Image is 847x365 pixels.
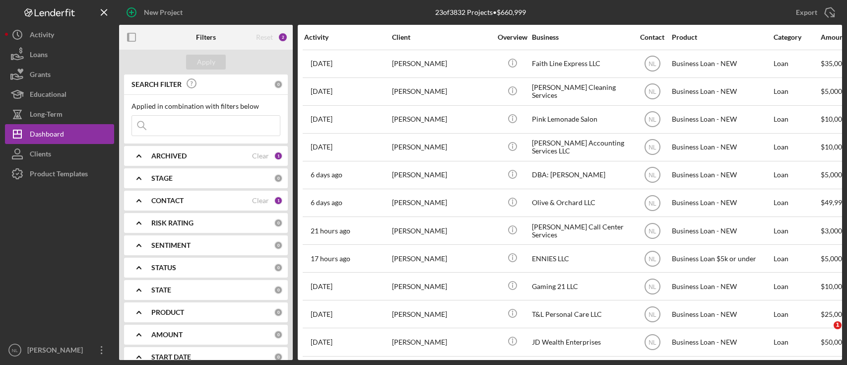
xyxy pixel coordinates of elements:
text: NL [649,311,656,318]
button: Long-Term [5,104,114,124]
button: Apply [186,55,226,70]
button: NL[PERSON_NAME] [5,340,114,360]
b: SEARCH FILTER [131,80,182,88]
div: 0 [274,308,283,317]
div: [PERSON_NAME] [392,134,491,160]
b: RISK RATING [151,219,194,227]
div: [PERSON_NAME] [392,329,491,355]
time: 2025-07-30 14:01 [311,338,332,346]
div: Applied in combination with filters below [131,102,280,110]
div: Business [532,33,631,41]
div: Loan [774,106,820,133]
div: Loan [774,51,820,77]
div: [PERSON_NAME] [392,51,491,77]
b: STATUS [151,264,176,272]
div: Business Loan - NEW [672,162,771,188]
text: NL [649,61,656,68]
div: 1 [274,196,283,205]
div: Pink Lemonade Salon [532,106,631,133]
text: NL [649,339,656,346]
div: [PERSON_NAME] Call Center Services [532,218,631,244]
time: 2025-08-12 18:07 [311,143,332,151]
div: [PERSON_NAME] [392,162,491,188]
time: 2025-08-06 14:55 [311,283,332,291]
text: NL [12,348,18,353]
div: 0 [274,286,283,294]
div: [PERSON_NAME] [392,218,491,244]
b: CONTACT [151,197,184,205]
div: Loan [774,190,820,216]
div: 0 [274,219,283,227]
div: Activity [304,33,391,41]
div: Business Loan - NEW [672,218,771,244]
div: ENNIES LLC [532,245,631,272]
div: [PERSON_NAME] [392,245,491,272]
div: 0 [274,80,283,89]
time: 2025-07-23 22:42 [311,60,332,68]
div: Business Loan - NEW [672,273,771,299]
div: Grants [30,65,51,87]
text: NL [649,255,656,262]
div: Loan [774,78,820,105]
div: Activity [30,25,54,47]
div: DBA: [PERSON_NAME] [532,162,631,188]
iframe: Intercom live chat [813,321,837,345]
div: Contact [634,33,671,41]
b: STATE [151,286,171,294]
button: Product Templates [5,164,114,184]
button: Clients [5,144,114,164]
b: PRODUCT [151,308,184,316]
time: 2025-08-19 00:18 [311,255,350,263]
div: [PERSON_NAME] Accounting Services LLC [532,134,631,160]
text: NL [649,144,656,151]
button: Dashboard [5,124,114,144]
b: ARCHIVED [151,152,187,160]
div: Loan [774,245,820,272]
div: New Project [144,2,183,22]
time: 2025-08-04 20:59 [311,87,332,95]
div: Business Loan - NEW [672,78,771,105]
div: Loan [774,329,820,355]
div: Dashboard [30,124,64,146]
time: 2025-08-13 14:00 [311,171,342,179]
div: Loan [774,301,820,327]
button: New Project [119,2,193,22]
div: Loan [774,162,820,188]
time: 2025-08-18 20:32 [311,227,350,235]
div: 0 [274,330,283,339]
div: [PERSON_NAME] [392,190,491,216]
div: Clear [252,197,269,205]
time: 2025-08-11 21:02 [311,115,332,123]
div: 23 of 3832 Projects • $660,999 [435,8,526,16]
button: Loans [5,45,114,65]
div: Long-Term [30,104,63,127]
div: Business Loan - NEW [672,51,771,77]
text: NL [649,116,656,123]
b: Filters [196,33,216,41]
div: Business Loan - NEW [672,134,771,160]
div: Clear [252,152,269,160]
div: 2 [278,32,288,42]
div: JD Wealth Enterprises [532,329,631,355]
div: Reset [256,33,273,41]
div: Clients [30,144,51,166]
div: Business Loan - NEW [672,106,771,133]
div: [PERSON_NAME] [392,106,491,133]
div: Loans [30,45,48,67]
text: NL [649,283,656,290]
div: [PERSON_NAME] Cleaning Services [532,78,631,105]
div: [PERSON_NAME] [392,301,491,327]
div: Loan [774,134,820,160]
div: Business Loan - NEW [672,190,771,216]
div: 0 [274,241,283,250]
div: T&L Personal Care LLC [532,301,631,327]
text: NL [649,172,656,179]
div: Category [774,33,820,41]
button: Educational [5,84,114,104]
b: SENTIMENT [151,241,191,249]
